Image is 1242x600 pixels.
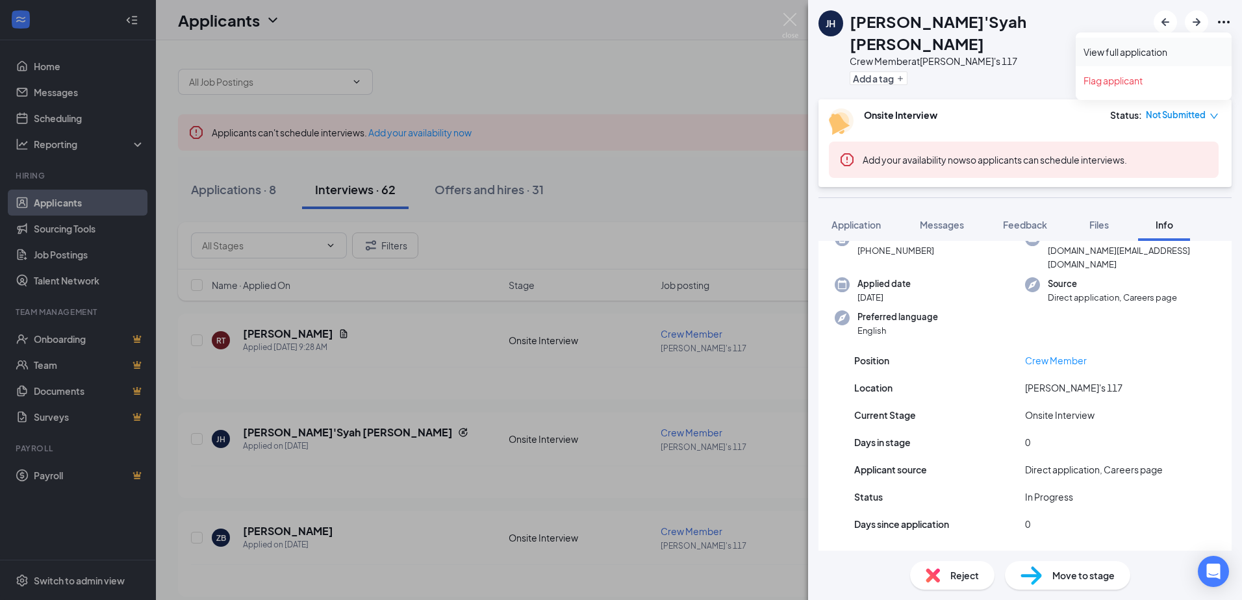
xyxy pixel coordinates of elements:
[1154,10,1177,34] button: ArrowLeftNew
[863,154,1127,166] span: so applicants can schedule interviews.
[1189,14,1204,30] svg: ArrowRight
[1110,108,1142,121] div: Status :
[1003,219,1047,231] span: Feedback
[850,10,1147,55] h1: [PERSON_NAME]'Syah [PERSON_NAME]
[826,17,835,30] div: JH
[839,152,855,168] svg: Error
[854,517,949,531] span: Days since application
[1185,10,1208,34] button: ArrowRight
[1048,291,1177,304] span: Direct application, Careers page
[1025,490,1073,504] span: In Progress
[1156,219,1173,231] span: Info
[831,219,881,231] span: Application
[857,324,938,337] span: English
[1048,244,1215,271] span: [DOMAIN_NAME][EMAIL_ADDRESS][DOMAIN_NAME]
[854,353,889,368] span: Position
[857,310,938,323] span: Preferred language
[1210,112,1219,121] span: down
[854,490,883,504] span: Status
[854,462,927,477] span: Applicant source
[854,381,893,395] span: Location
[1048,277,1177,290] span: Source
[1158,14,1173,30] svg: ArrowLeftNew
[857,277,911,290] span: Applied date
[850,55,1147,68] div: Crew Member at [PERSON_NAME]'s 117
[854,408,916,422] span: Current Stage
[1025,462,1163,477] span: Direct application, Careers page
[850,71,907,85] button: PlusAdd a tag
[896,75,904,82] svg: Plus
[864,109,937,121] b: Onsite Interview
[857,291,911,304] span: [DATE]
[1025,435,1030,449] span: 0
[1198,556,1229,587] div: Open Intercom Messenger
[857,244,934,257] span: [PHONE_NUMBER]
[863,153,966,166] button: Add your availability now
[1052,568,1115,582] span: Move to stage
[1089,219,1109,231] span: Files
[920,219,964,231] span: Messages
[1025,381,1122,395] span: [PERSON_NAME]'s 117
[1216,14,1232,30] svg: Ellipses
[1025,517,1030,531] span: 0
[1146,108,1206,121] span: Not Submitted
[1025,408,1095,422] span: Onsite Interview
[854,435,911,449] span: Days in stage
[950,568,979,582] span: Reject
[1025,355,1087,366] a: Crew Member
[1084,45,1224,58] a: View full application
